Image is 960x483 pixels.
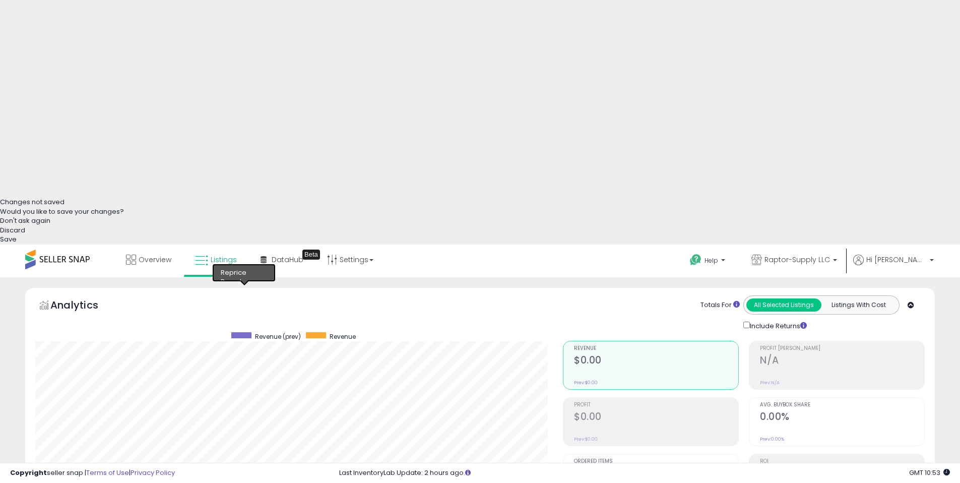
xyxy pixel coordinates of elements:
div: Last InventoryLab Update: 2 hours ago. [339,468,950,478]
h2: $0.00 [574,354,738,368]
small: Prev: $0.00 [574,380,598,386]
div: seller snap | | [10,468,175,478]
a: Listings [187,245,244,275]
div: Totals For [700,300,740,310]
span: Raptor-Supply LLC [764,255,830,265]
strong: Copyright [10,468,47,477]
span: Profit [574,402,738,408]
span: Overview [139,255,171,265]
span: Hi [PERSON_NAME] [866,255,927,265]
h2: $0.00 [574,411,738,425]
span: Listings [211,255,237,265]
button: All Selected Listings [746,298,821,312]
span: Revenue (prev) [255,332,301,341]
div: Tooltip anchor [302,250,320,260]
a: DataHub [253,245,311,275]
div: Include Returns [736,320,819,331]
span: Revenue [330,332,356,341]
a: Help [682,246,735,277]
h2: N/A [760,354,924,368]
a: Settings [319,245,381,275]
span: Avg. Buybox Share [760,402,924,408]
h2: 0.00% [760,411,924,425]
small: Prev: N/A [760,380,780,386]
small: Prev: 0.00% [760,436,784,442]
span: DataHub [272,255,303,265]
span: Revenue [574,346,738,351]
a: Hi [PERSON_NAME] [853,255,934,277]
span: Help [705,256,718,265]
h5: Analytics [50,298,118,315]
a: Overview [118,245,179,275]
a: Raptor-Supply LLC [744,245,845,277]
a: Privacy Policy [131,468,175,477]
span: 2025-09-12 10:53 GMT [909,468,950,477]
i: Get Help [689,254,702,266]
span: Profit [PERSON_NAME] [760,346,924,351]
button: Listings With Cost [821,298,896,312]
a: Terms of Use [86,468,129,477]
small: Prev: $0.00 [574,436,598,442]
